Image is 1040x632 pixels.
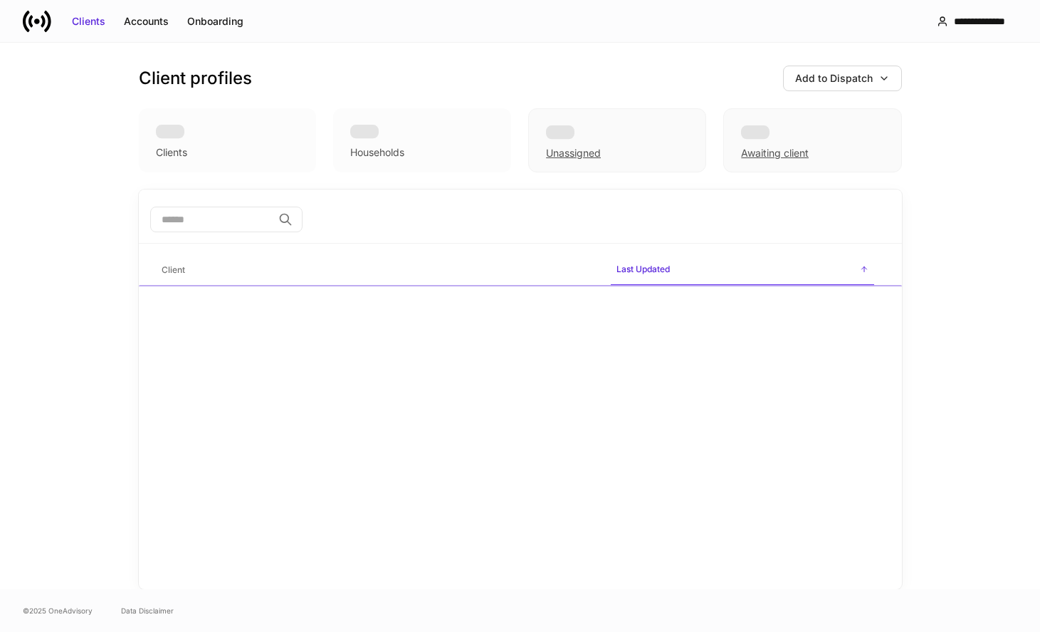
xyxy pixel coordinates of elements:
[178,10,253,33] button: Onboarding
[124,14,169,29] div: Accounts
[783,66,902,91] button: Add to Dispatch
[72,14,105,29] div: Clients
[162,263,185,276] h6: Client
[616,262,670,276] h6: Last Updated
[156,145,187,160] div: Clients
[63,10,115,33] button: Clients
[115,10,178,33] button: Accounts
[350,145,404,160] div: Households
[139,67,252,90] h3: Client profiles
[23,605,93,616] span: © 2025 OneAdvisory
[528,108,706,172] div: Unassigned
[723,108,901,172] div: Awaiting client
[611,255,874,286] span: Last Updated
[187,14,243,29] div: Onboarding
[795,71,873,86] div: Add to Dispatch
[156,256,599,285] span: Client
[121,605,174,616] a: Data Disclaimer
[546,146,601,160] div: Unassigned
[741,146,809,160] div: Awaiting client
